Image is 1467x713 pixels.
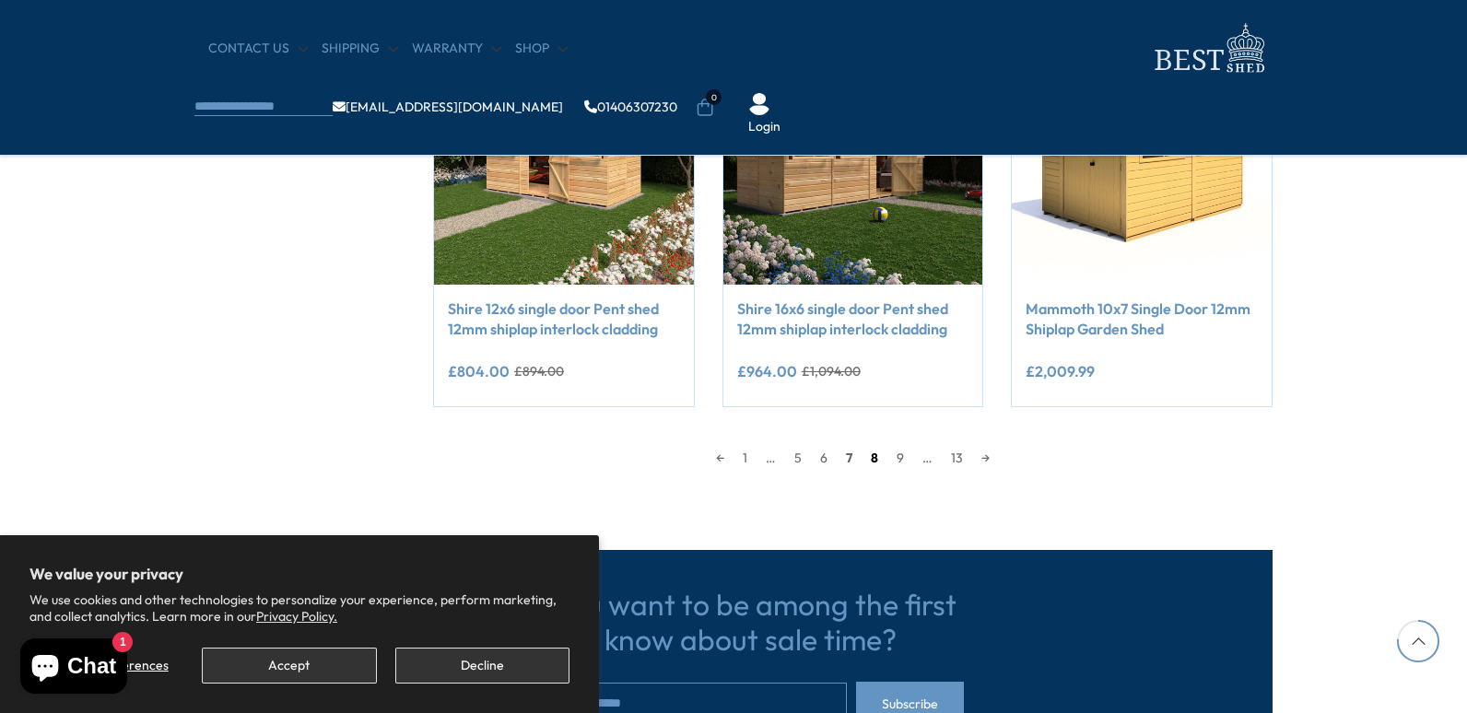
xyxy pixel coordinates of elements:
img: logo [1144,18,1273,78]
a: [EMAIL_ADDRESS][DOMAIN_NAME] [333,100,563,113]
span: 7 [837,444,862,472]
span: … [757,444,785,472]
h2: We value your privacy [29,565,569,583]
a: 0 [696,99,714,117]
del: £1,094.00 [802,365,861,378]
a: Shire 16x6 single door Pent shed 12mm shiplap interlock cladding [737,298,969,340]
a: → [972,444,999,472]
span: Subscribe [882,697,938,710]
a: 8 [862,444,887,472]
a: Shire 12x6 single door Pent shed 12mm shiplap interlock cladding [448,298,680,340]
span: … [913,444,942,472]
a: 5 [785,444,811,472]
h3: Do you want to be among the first to know about sale time? [503,587,964,658]
a: 6 [811,444,837,472]
a: ← [707,444,733,472]
a: Shipping [322,40,398,58]
button: Decline [395,648,569,684]
a: 13 [942,444,972,472]
button: Accept [202,648,376,684]
del: £894.00 [514,365,564,378]
a: CONTACT US [208,40,308,58]
a: Login [748,118,780,136]
a: 01406307230 [584,100,677,113]
a: 1 [733,444,757,472]
p: We use cookies and other technologies to personalize your experience, perform marketing, and coll... [29,591,569,625]
ins: £964.00 [737,364,797,379]
a: Privacy Policy. [256,608,337,625]
ins: £804.00 [448,364,510,379]
span: 0 [706,89,722,105]
a: Shop [515,40,568,58]
ins: £2,009.99 [1026,364,1095,379]
a: 9 [887,444,913,472]
a: Mammoth 10x7 Single Door 12mm Shiplap Garden Shed [1026,298,1258,340]
img: User Icon [748,93,770,115]
a: Warranty [412,40,501,58]
inbox-online-store-chat: Shopify online store chat [15,638,133,698]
